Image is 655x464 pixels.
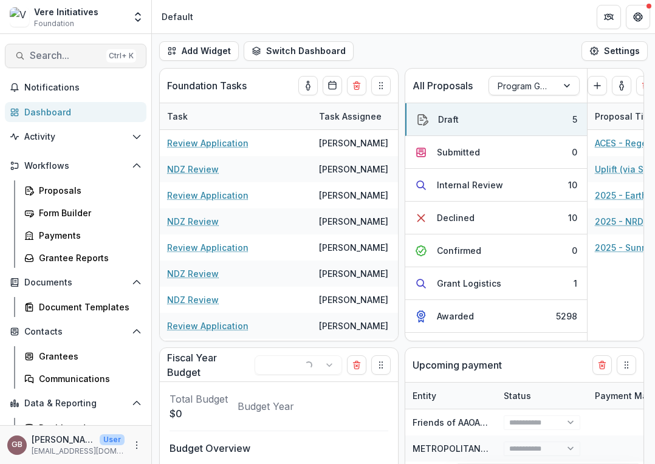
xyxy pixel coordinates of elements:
[413,417,569,428] a: Friends of AAOA/[GEOGRAPHIC_DATA]
[413,443,589,454] a: METROPOLITAN OPERA ASSOCIATION INC
[612,76,631,95] button: toggle-assigned-to-me
[106,49,136,63] div: Ctrl + K
[438,113,459,126] div: Draft
[405,136,587,169] button: Submitted0
[34,5,98,18] div: Vere Initiatives
[437,310,474,322] div: Awarded
[39,229,137,242] div: Payments
[405,383,496,409] div: Entity
[167,215,219,228] a: NDZ Review
[160,110,195,123] div: Task
[39,251,137,264] div: Grantee Reports
[413,78,473,93] p: All Proposals
[319,215,388,228] div: [PERSON_NAME]
[24,106,137,118] div: Dashboard
[5,78,146,97] button: Notifications
[24,398,127,409] span: Data & Reporting
[405,169,587,202] button: Internal Review10
[170,441,388,455] p: Budget Overview
[170,392,228,406] p: Total Budget
[19,203,146,223] a: Form Builder
[592,355,612,375] button: Delete card
[572,146,577,159] div: 0
[39,184,137,197] div: Proposals
[24,132,127,142] span: Activity
[24,161,127,171] span: Workflows
[5,102,146,122] a: Dashboard
[167,78,247,93] p: Foundation Tasks
[405,300,587,333] button: Awarded5298
[167,241,249,254] a: Review Application
[39,421,137,434] div: Dashboard
[12,441,22,449] div: Grace Brown
[30,50,101,61] span: Search...
[574,277,577,290] div: 1
[319,267,388,280] div: [PERSON_NAME]
[32,446,125,457] p: [EMAIL_ADDRESS][DOMAIN_NAME]
[10,7,29,27] img: Vere Initiatives
[437,179,503,191] div: Internal Review
[626,5,650,29] button: Get Help
[496,383,588,409] div: Status
[405,103,587,136] button: Draft5
[167,189,249,202] a: Review Application
[159,41,239,61] button: Add Widget
[39,301,137,313] div: Document Templates
[298,76,318,95] button: toggle-assigned-to-me
[19,225,146,245] a: Payments
[19,346,146,366] a: Grantees
[5,127,146,146] button: Open Activity
[581,41,648,61] button: Settings
[319,137,388,149] div: [PERSON_NAME]
[405,389,444,402] div: Entity
[5,322,146,341] button: Open Contacts
[39,372,137,385] div: Communications
[167,350,250,380] p: Fiscal Year Budget
[34,18,74,29] span: Foundation
[597,5,621,29] button: Partners
[588,76,607,95] button: Create Proposal
[312,103,403,129] div: Task Assignee
[160,103,312,129] div: Task
[405,234,587,267] button: Confirmed0
[5,156,146,176] button: Open Workflows
[347,76,366,95] button: Delete card
[24,278,127,288] span: Documents
[39,206,137,219] div: Form Builder
[32,433,95,446] p: [PERSON_NAME]
[162,10,193,23] div: Default
[24,327,127,337] span: Contacts
[167,319,249,332] a: Review Application
[100,434,125,445] p: User
[167,267,219,280] a: NDZ Review
[24,83,142,93] span: Notifications
[568,211,577,224] div: 10
[413,358,502,372] p: Upcoming payment
[617,355,636,375] button: Drag
[568,179,577,191] div: 10
[167,293,219,306] a: NDZ Review
[405,202,587,234] button: Declined10
[347,355,366,375] button: Delete card
[572,244,577,257] div: 0
[319,189,388,202] div: [PERSON_NAME]
[167,163,219,176] a: NDZ Review
[371,76,391,95] button: Drag
[167,137,249,149] a: Review Application
[405,267,587,300] button: Grant Logistics1
[19,297,146,317] a: Document Templates
[238,399,294,414] p: Budget Year
[19,418,146,438] a: Dashboard
[496,389,538,402] div: Status
[19,180,146,200] a: Proposals
[170,406,228,421] p: $0
[5,394,146,413] button: Open Data & Reporting
[129,438,144,452] button: More
[556,310,577,322] div: 5298
[437,277,501,290] div: Grant Logistics
[437,146,480,159] div: Submitted
[319,293,388,306] div: [PERSON_NAME]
